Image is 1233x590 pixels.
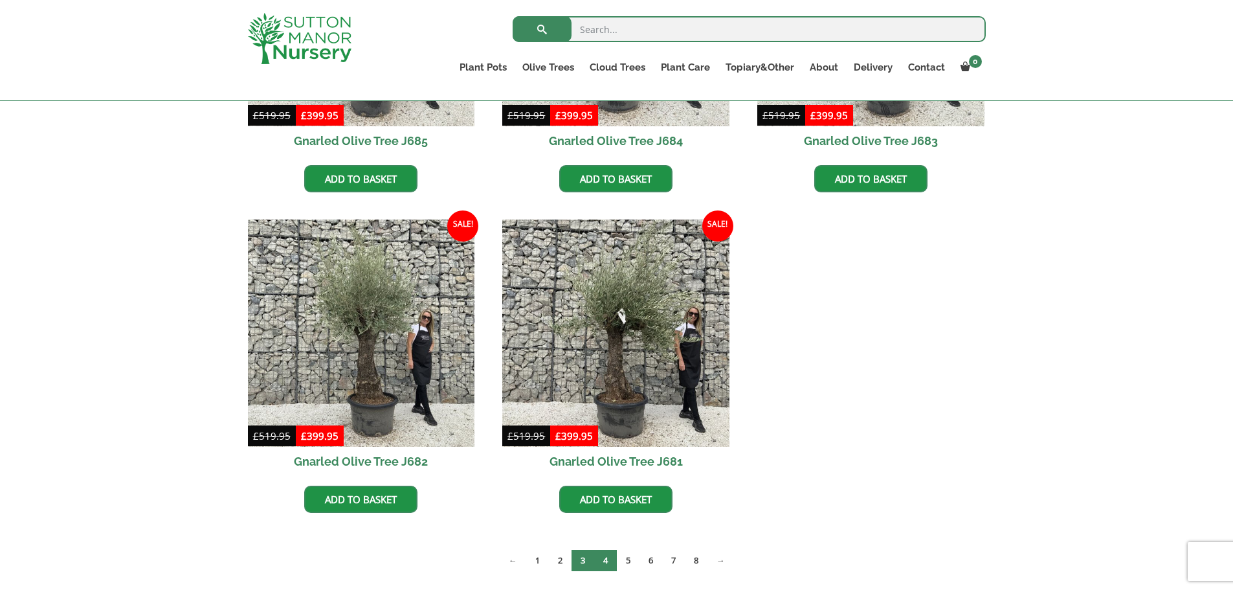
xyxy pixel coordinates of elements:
a: Contact [900,58,953,76]
bdi: 519.95 [253,109,291,122]
a: Sale! Gnarled Olive Tree J681 [502,220,729,476]
span: £ [507,429,513,442]
bdi: 519.95 [253,429,291,442]
h2: Gnarled Olive Tree J684 [502,126,729,155]
bdi: 399.95 [555,429,593,442]
span: £ [762,109,768,122]
nav: Product Pagination [248,549,986,576]
h2: Gnarled Olive Tree J681 [502,447,729,476]
a: Page 2 [549,550,572,571]
a: Topiary&Other [718,58,802,76]
a: Page 8 [685,550,707,571]
span: £ [555,109,561,122]
span: £ [507,109,513,122]
bdi: 399.95 [301,429,339,442]
a: ← [500,550,526,571]
a: Cloud Trees [582,58,653,76]
a: Plant Care [653,58,718,76]
h2: Gnarled Olive Tree J683 [757,126,984,155]
a: Page 3 [572,550,594,571]
bdi: 519.95 [507,429,545,442]
img: Gnarled Olive Tree J681 [502,220,729,447]
span: £ [253,109,259,122]
a: Page 1 [526,550,549,571]
bdi: 399.95 [555,109,593,122]
a: Page 5 [617,550,639,571]
span: Sale! [447,210,478,242]
a: Page 7 [662,550,685,571]
a: Delivery [846,58,900,76]
span: £ [810,109,816,122]
a: Olive Trees [515,58,582,76]
bdi: 519.95 [762,109,800,122]
a: Plant Pots [452,58,515,76]
a: Page 6 [639,550,662,571]
a: Add to basket: “Gnarled Olive Tree J685” [304,165,417,192]
a: Add to basket: “Gnarled Olive Tree J681” [559,486,672,513]
span: Sale! [702,210,733,242]
a: 0 [953,58,986,76]
bdi: 399.95 [810,109,848,122]
bdi: 519.95 [507,109,545,122]
span: Page 4 [594,550,617,571]
img: logo [248,13,351,64]
span: 0 [969,55,982,68]
input: Search... [513,16,986,42]
a: About [802,58,846,76]
span: £ [253,429,259,442]
span: £ [301,109,307,122]
h2: Gnarled Olive Tree J682 [248,447,475,476]
span: £ [301,429,307,442]
img: Gnarled Olive Tree J682 [248,220,475,447]
a: → [707,550,734,571]
a: Add to basket: “Gnarled Olive Tree J683” [814,165,928,192]
a: Sale! Gnarled Olive Tree J682 [248,220,475,476]
a: Add to basket: “Gnarled Olive Tree J682” [304,486,417,513]
a: Add to basket: “Gnarled Olive Tree J684” [559,165,672,192]
h2: Gnarled Olive Tree J685 [248,126,475,155]
span: £ [555,429,561,442]
bdi: 399.95 [301,109,339,122]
